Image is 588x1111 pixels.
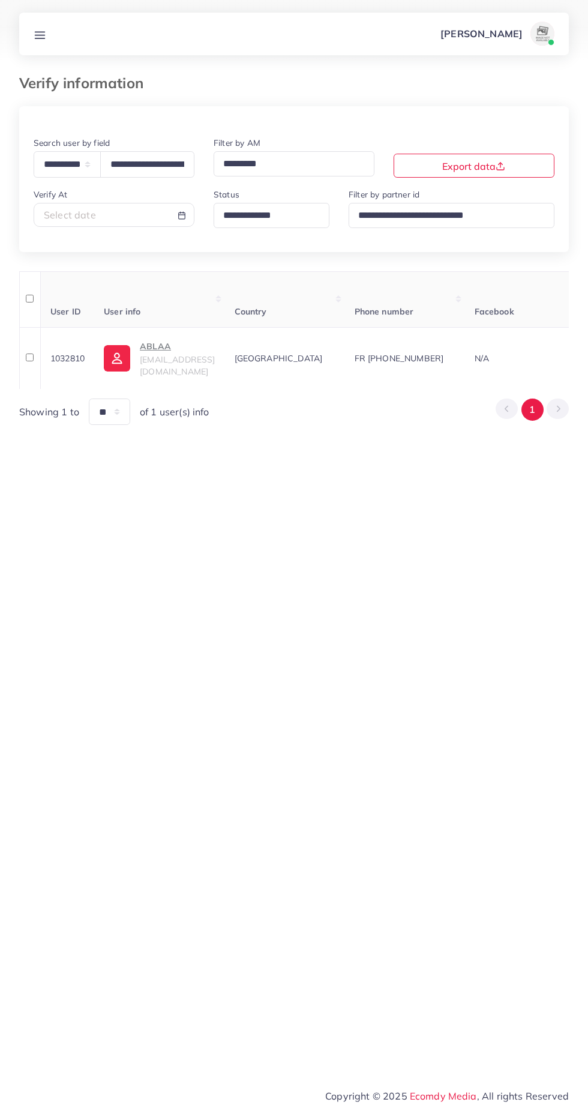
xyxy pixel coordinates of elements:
span: User info [104,306,140,317]
div: Search for option [214,203,329,227]
label: Search user by field [34,137,110,149]
span: Export data [442,160,505,172]
div: Search for option [349,203,554,227]
ul: Pagination [496,399,569,421]
a: ABLAA[EMAIL_ADDRESS][DOMAIN_NAME] [104,339,215,378]
button: Export data [394,154,554,178]
a: [PERSON_NAME]avatar [434,22,559,46]
label: Filter by partner id [349,188,419,200]
div: Search for option [214,151,374,176]
span: User ID [50,306,81,317]
img: avatar [530,22,554,46]
label: Verify At [34,188,67,200]
span: Facebook [475,306,514,317]
span: [GEOGRAPHIC_DATA] [235,353,323,364]
span: of 1 user(s) info [140,405,209,419]
span: N/A [475,353,489,364]
span: 1032810 [50,353,85,364]
img: ic-user-info.36bf1079.svg [104,345,130,372]
h3: Verify information [19,74,153,92]
span: FR [PHONE_NUMBER] [355,353,444,364]
span: Copyright © 2025 [325,1089,569,1103]
span: [EMAIL_ADDRESS][DOMAIN_NAME] [140,354,215,377]
span: Showing 1 to [19,405,79,419]
span: Select date [44,209,96,221]
label: Filter by AM [214,137,260,149]
span: , All rights Reserved [477,1089,569,1103]
input: Search for option [219,206,314,225]
button: Go to page 1 [521,399,544,421]
p: [PERSON_NAME] [440,26,523,41]
input: Search for option [219,155,359,173]
label: Status [214,188,239,200]
span: Phone number [355,306,414,317]
span: Country [235,306,267,317]
p: ABLAA [140,339,215,354]
input: Search for option [354,206,539,225]
a: Ecomdy Media [410,1090,477,1102]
